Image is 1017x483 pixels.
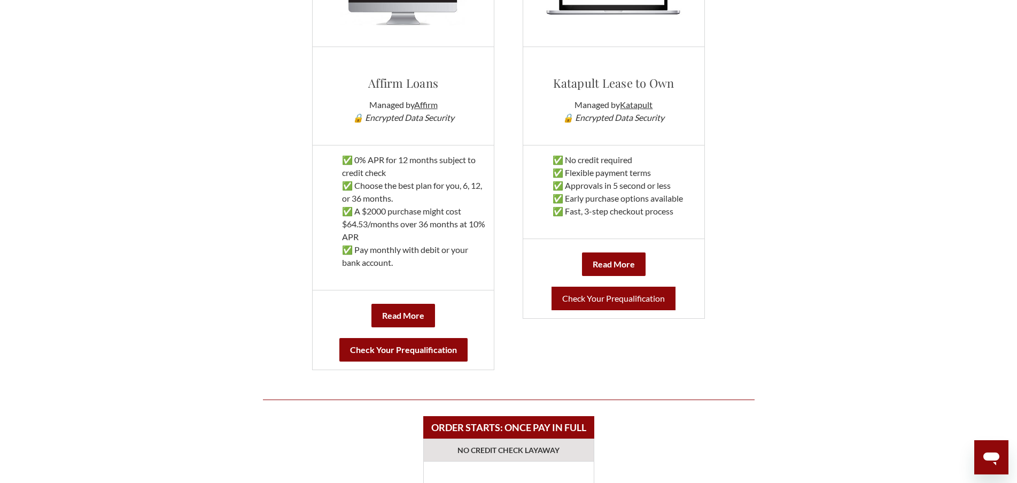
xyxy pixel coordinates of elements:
[339,338,468,362] b: Check Your Prequalification
[563,112,664,122] em: 🔒 Encrypted Data Security
[582,252,646,276] a: Read More
[321,74,486,92] h3: Affirm Loans
[414,99,438,110] a: Affirm
[974,440,1008,474] iframe: Button to launch messaging window
[552,287,676,310] a: Check Your Prequalification
[531,74,696,92] h3: Katapult Lease to Own
[371,304,435,327] a: Read More
[431,421,586,433] b: ORDER STARTS: ONCE PAY IN FULL
[339,338,468,362] a: Check Your Prequalification - Affirm Financing (opens in modal)
[321,154,486,269] p: ✅ 0% APR for 12 months subject to credit check ✅ Choose the best plan for you, 6, 12, or 36 month...
[620,99,653,110] a: Katapult
[353,112,454,122] em: 🔒 Encrypted Data Security
[382,310,424,320] b: Read More
[424,439,594,462] td: NO CREDIT CHECK LAYAWAY
[531,154,696,218] p: ✅ No credit required ✅ Flexible payment terms ✅ Approvals in 5 second or less ✅ Early purchase op...
[321,98,486,124] p: Managed by
[531,98,696,124] p: Managed by
[593,259,635,269] b: Read More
